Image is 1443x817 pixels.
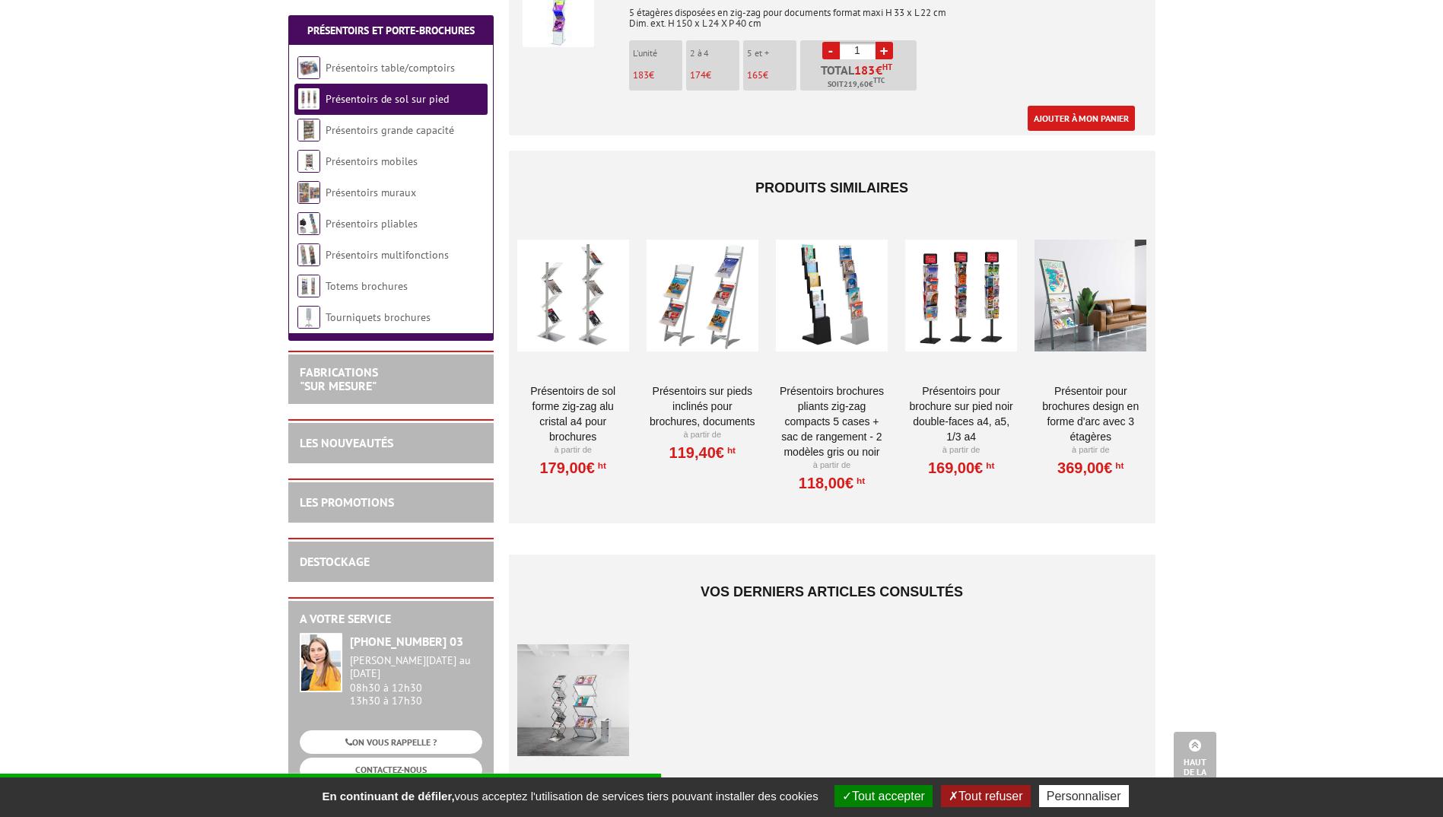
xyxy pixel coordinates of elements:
a: Ajouter à mon panier [1028,106,1135,131]
div: 08h30 à 12h30 13h30 à 17h30 [350,654,482,707]
p: À partir de [517,444,629,456]
sup: HT [853,475,865,486]
p: L'unité [633,48,682,59]
strong: En continuant de défiler, [322,790,454,803]
a: ON VOUS RAPPELLE ? [300,730,482,754]
a: Présentoirs et Porte-brochures [307,24,475,37]
a: Tourniquets brochures [326,310,431,324]
a: FABRICATIONS"Sur Mesure" [300,364,378,393]
a: Présentoirs mobiles [326,154,418,168]
span: 174 [690,68,706,81]
img: Présentoirs de sol sur pied [297,87,320,110]
img: Présentoirs muraux [297,181,320,204]
div: [PERSON_NAME][DATE] au [DATE] [350,654,482,680]
a: Présentoirs muraux [326,186,416,199]
a: 119,40€HT [669,448,736,457]
span: vous acceptez l'utilisation de services tiers pouvant installer des cookies [314,790,825,803]
img: Présentoirs grande capacité [297,119,320,141]
a: Totems brochures [326,279,408,293]
span: 165 [747,68,763,81]
img: Présentoirs pliables [297,212,320,235]
button: Tout accepter [834,785,933,807]
a: Présentoirs table/comptoirs [326,61,455,75]
sup: HT [882,62,892,72]
img: Présentoirs table/comptoirs [297,56,320,79]
p: € [747,70,796,81]
a: 118,00€HT [799,478,865,488]
a: - [822,42,840,59]
img: Présentoirs multifonctions [297,243,320,266]
button: Tout refuser [941,785,1030,807]
sup: HT [1112,460,1124,471]
button: Personnaliser (fenêtre modale) [1039,785,1129,807]
span: Produits similaires [755,180,908,196]
a: 369,00€HT [1057,463,1124,472]
p: € [690,70,739,81]
p: À partir de [1035,444,1146,456]
a: 169,00€HT [928,463,994,472]
a: LES NOUVEAUTÉS [300,435,393,450]
span: € [876,64,882,76]
p: Total [804,64,917,91]
span: Soit € [828,78,885,91]
p: 5 et + [747,48,796,59]
p: À partir de [776,459,888,472]
span: 183 [633,68,649,81]
a: Présentoir pour brochures design en forme d'arc avec 3 étagères [1035,383,1146,444]
img: widget-service.jpg [300,633,342,692]
a: Présentoirs multifonctions [326,248,449,262]
sup: HT [983,460,994,471]
a: DESTOCKAGE [300,554,370,569]
a: Présentoirs de sol forme ZIG-ZAG Alu Cristal A4 pour brochures [517,383,629,444]
p: € [633,70,682,81]
sup: HT [724,445,736,456]
a: Présentoirs brochures pliants Zig-Zag compacts 5 cases + sac de rangement - 2 Modèles Gris ou Noir [776,383,888,459]
a: Présentoirs pliables [326,217,418,230]
p: 2 à 4 [690,48,739,59]
img: Tourniquets brochures [297,306,320,329]
a: CONTACTEZ-NOUS [300,758,482,781]
img: Présentoirs mobiles [297,150,320,173]
sup: HT [595,460,606,471]
a: LES PROMOTIONS [300,494,394,510]
a: + [876,42,893,59]
img: Totems brochures [297,275,320,297]
span: Vos derniers articles consultés [701,584,963,599]
sup: TTC [873,76,885,84]
a: Haut de la page [1174,732,1216,794]
a: Présentoirs de sol sur pied [326,92,449,106]
strong: [PHONE_NUMBER] 03 [350,634,463,649]
p: À partir de [647,429,758,441]
span: 219,60 [844,78,869,91]
p: À partir de [905,444,1017,456]
h2: A votre service [300,612,482,626]
a: 179,00€HT [539,463,605,472]
span: 183 [854,64,876,76]
a: Présentoirs sur pieds inclinés pour brochures, documents [647,383,758,429]
a: Présentoirs grande capacité [326,123,454,137]
a: Présentoirs pour brochure sur pied NOIR double-faces A4, A5, 1/3 A4 [905,383,1017,444]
